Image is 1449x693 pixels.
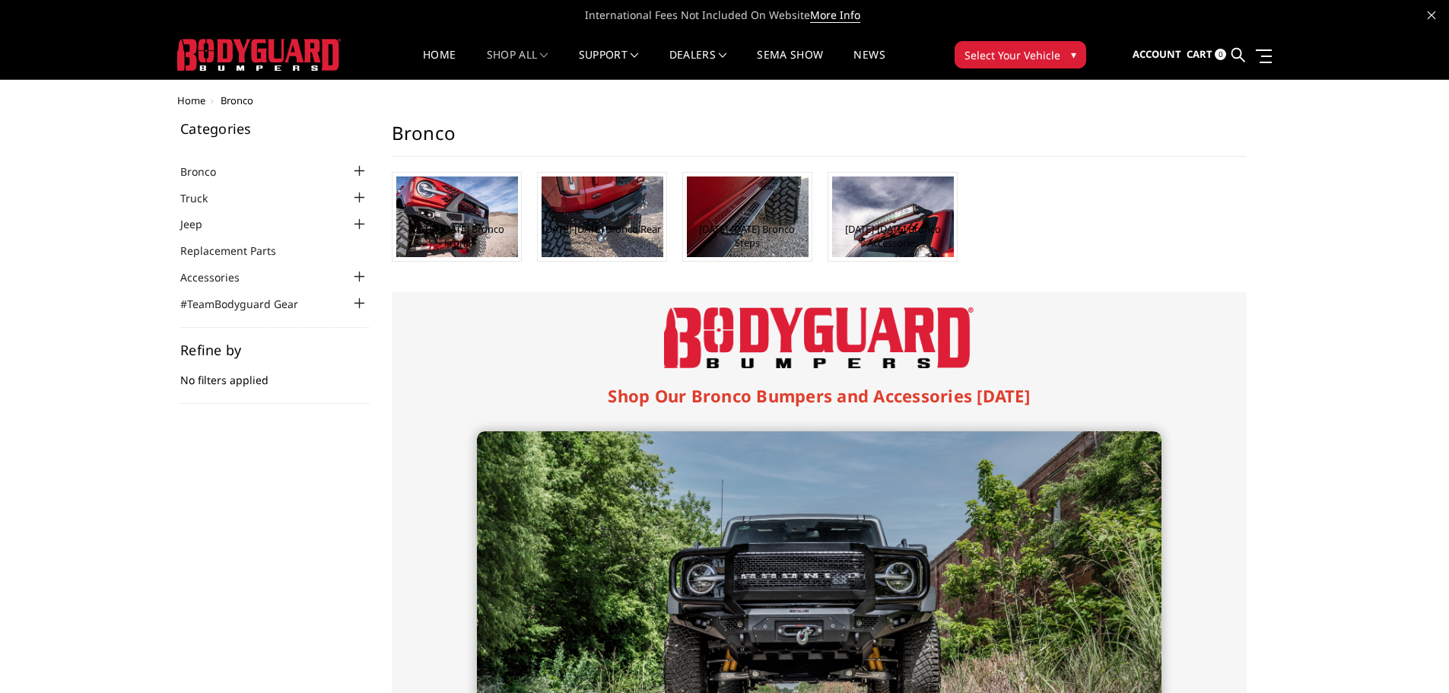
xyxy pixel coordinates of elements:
a: Home [423,49,456,79]
a: More Info [810,8,860,23]
a: SEMA Show [757,49,823,79]
a: [DATE]-[DATE] Bronco Steps [687,222,808,250]
a: [DATE]-[DATE] Bronco Accessories [832,222,953,250]
a: Home [177,94,205,107]
h1: Shop Our Bronco Bumpers and Accessories [DATE] [477,383,1161,408]
span: Cart [1187,47,1212,61]
span: 0 [1215,49,1226,60]
h5: Categories [180,122,369,135]
a: #TeamBodyguard Gear [180,296,317,312]
a: Support [579,49,639,79]
a: Replacement Parts [180,243,295,259]
a: News [853,49,885,79]
a: Account [1133,34,1181,75]
h5: Refine by [180,343,369,357]
h1: Bronco [392,122,1247,157]
span: ▾ [1071,46,1076,62]
a: Truck [180,190,227,206]
a: Accessories [180,269,259,285]
button: Select Your Vehicle [955,41,1086,68]
a: Cart 0 [1187,34,1226,75]
a: [DATE]-[DATE] Bronco Rear [542,222,661,236]
a: Dealers [669,49,727,79]
div: No filters applied [180,343,369,404]
span: Account [1133,47,1181,61]
img: Bodyguard Bumpers Logo [664,307,974,368]
span: Bronco [221,94,253,107]
a: Jeep [180,216,221,232]
a: Bronco [180,164,235,180]
span: Select Your Vehicle [964,47,1060,63]
a: shop all [487,49,548,79]
a: [DATE]-[DATE] Bronco Front [396,222,517,250]
img: BODYGUARD BUMPERS [177,39,341,71]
